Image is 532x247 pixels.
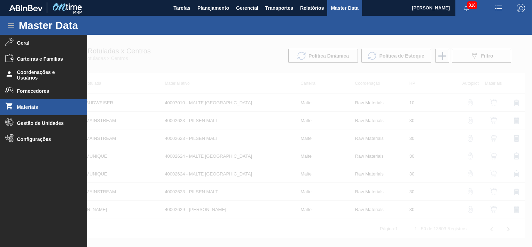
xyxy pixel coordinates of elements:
img: TNhmsLtSVTkK8tSr43FrP2fwEKptu5GPRR3wAAAABJRU5ErkJggg== [9,5,42,11]
span: Geral [17,40,75,46]
button: Notificações [455,3,478,13]
span: Fornecedores [17,88,75,94]
span: Configurações [17,136,75,142]
img: Logout [517,4,525,12]
span: Planejamento [197,4,229,12]
span: Carteiras e Famílias [17,56,75,62]
span: Coordenações e Usuários [17,69,75,81]
span: Gestão de Unidades [17,120,75,126]
span: Transportes [265,4,293,12]
span: Tarefas [173,4,190,12]
h1: Master Data [19,21,142,29]
span: Materiais [17,104,75,110]
span: Master Data [331,4,358,12]
img: userActions [494,4,503,12]
span: 818 [467,1,477,9]
span: Gerencial [236,4,258,12]
span: Relatórios [300,4,324,12]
